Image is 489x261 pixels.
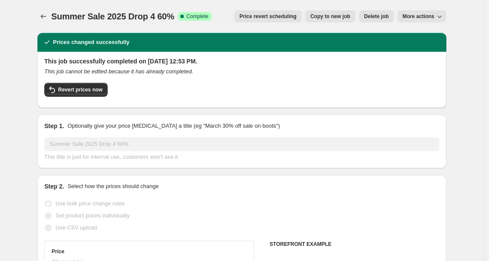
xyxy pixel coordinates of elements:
h6: STOREFRONT EXAMPLE [269,241,439,248]
span: Use CSV upload [56,224,97,231]
button: Price revert scheduling [234,10,302,22]
button: Delete job [359,10,394,22]
button: Revert prices now [44,83,108,97]
span: Revert prices now [58,86,102,93]
span: Set product prices individually [56,212,130,219]
input: 30% off holiday sale [44,137,439,151]
h2: Step 2. [44,182,64,191]
h2: Prices changed successfully [53,38,130,47]
span: Delete job [364,13,389,20]
p: Select how the prices should change [68,182,159,191]
span: Copy to new job [310,13,350,20]
span: This title is just for internal use, customers won't see it [44,154,178,160]
span: Use bulk price change rules [56,200,124,207]
span: Summer Sale 2025 Drop 4 60% [51,12,174,21]
h2: Step 1. [44,122,64,130]
span: More actions [402,13,434,20]
button: Copy to new job [305,10,356,22]
span: Price revert scheduling [239,13,297,20]
h2: This job successfully completed on [DATE] 12:53 PM. [44,57,439,66]
button: More actions [397,10,446,22]
p: Optionally give your price [MEDICAL_DATA] a title (eg "March 30% off sale on boots") [68,122,280,130]
button: Price change jobs [37,10,50,22]
span: Complete [186,13,208,20]
i: This job cannot be edited because it has already completed. [44,68,193,75]
h3: Price [52,248,64,255]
